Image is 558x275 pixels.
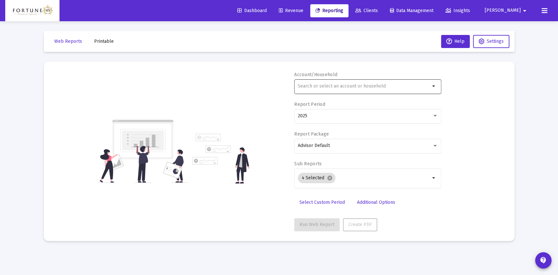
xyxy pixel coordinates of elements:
[274,4,309,17] a: Revenue
[192,134,249,184] img: reporting-alt
[294,72,337,77] label: Account/Household
[441,35,470,48] button: Help
[294,161,322,167] label: Sub Reports
[89,35,119,48] button: Printable
[390,8,433,13] span: Data Management
[473,35,509,48] button: Settings
[298,173,335,183] mat-chip: 4 Selected
[521,4,529,17] mat-icon: arrow_drop_down
[385,4,439,17] a: Data Management
[10,4,55,17] img: Dashboard
[298,113,307,119] span: 2025
[294,102,325,107] label: Report Period
[294,131,329,137] label: Report Package
[485,8,521,13] span: [PERSON_NAME]
[355,8,378,13] span: Clients
[350,4,383,17] a: Clients
[54,39,82,44] span: Web Reports
[357,200,395,205] span: Additional Options
[440,4,475,17] a: Insights
[539,256,547,264] mat-icon: contact_support
[315,8,343,13] span: Reporting
[294,218,340,231] button: Run Web Report
[430,174,438,182] mat-icon: arrow_drop_down
[279,8,303,13] span: Revenue
[477,4,536,17] button: [PERSON_NAME]
[446,39,465,44] span: Help
[98,119,188,184] img: reporting
[327,175,333,181] mat-icon: cancel
[298,143,330,148] span: Advisor Default
[299,222,334,227] span: Run Web Report
[298,84,430,89] input: Search or select an account or household
[299,200,345,205] span: Select Custom Period
[237,8,267,13] span: Dashboard
[343,218,377,231] button: Create PDF
[232,4,272,17] a: Dashboard
[446,8,470,13] span: Insights
[49,35,87,48] button: Web Reports
[310,4,348,17] a: Reporting
[487,39,504,44] span: Settings
[94,39,114,44] span: Printable
[430,82,438,90] mat-icon: arrow_drop_down
[348,222,372,227] span: Create PDF
[298,171,430,185] mat-chip-list: Selection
